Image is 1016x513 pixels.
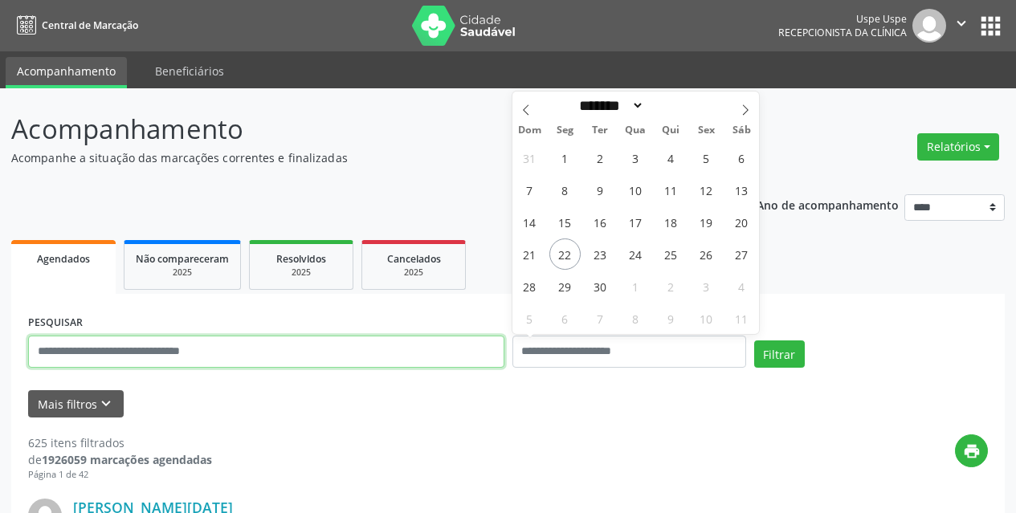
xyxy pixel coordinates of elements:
span: Não compareceram [136,252,229,266]
img: img [912,9,946,43]
span: Setembro 29, 2025 [549,271,581,302]
div: 625 itens filtrados [28,434,212,451]
span: Ter [582,125,618,136]
span: Setembro 25, 2025 [655,238,687,270]
span: Outubro 10, 2025 [691,303,722,334]
span: Seg [547,125,582,136]
a: Central de Marcação [11,12,138,39]
span: Setembro 30, 2025 [585,271,616,302]
i: keyboard_arrow_down [97,395,115,413]
span: Setembro 23, 2025 [585,238,616,270]
span: Qui [653,125,688,136]
span: Cancelados [387,252,441,266]
span: Setembro 10, 2025 [620,174,651,206]
span: Setembro 22, 2025 [549,238,581,270]
span: Setembro 4, 2025 [655,142,687,173]
span: Setembro 13, 2025 [726,174,757,206]
span: Agosto 31, 2025 [514,142,545,173]
i:  [953,14,970,32]
span: Setembro 3, 2025 [620,142,651,173]
span: Qua [618,125,653,136]
span: Setembro 21, 2025 [514,238,545,270]
div: Uspe Uspe [778,12,907,26]
span: Setembro 18, 2025 [655,206,687,238]
span: Setembro 1, 2025 [549,142,581,173]
i: print [963,442,981,460]
span: Outubro 2, 2025 [655,271,687,302]
span: Setembro 20, 2025 [726,206,757,238]
p: Ano de acompanhamento [757,194,899,214]
span: Setembro 17, 2025 [620,206,651,238]
button: print [955,434,988,467]
span: Outubro 1, 2025 [620,271,651,302]
span: Outubro 5, 2025 [514,303,545,334]
span: Outubro 3, 2025 [691,271,722,302]
span: Setembro 9, 2025 [585,174,616,206]
span: Setembro 24, 2025 [620,238,651,270]
span: Sáb [724,125,759,136]
button: Filtrar [754,340,805,368]
a: Beneficiários [144,57,235,85]
span: Central de Marcação [42,18,138,32]
span: Setembro 2, 2025 [585,142,616,173]
strong: 1926059 marcações agendadas [42,452,212,467]
div: de [28,451,212,468]
button: apps [977,12,1005,40]
span: Resolvidos [276,252,326,266]
select: Month [574,97,645,114]
label: PESQUISAR [28,311,83,336]
span: Sex [688,125,724,136]
a: Acompanhamento [6,57,127,88]
span: Agendados [37,252,90,266]
div: 2025 [261,267,341,279]
span: Outubro 7, 2025 [585,303,616,334]
span: Setembro 19, 2025 [691,206,722,238]
span: Setembro 6, 2025 [726,142,757,173]
span: Setembro 5, 2025 [691,142,722,173]
span: Setembro 7, 2025 [514,174,545,206]
div: Página 1 de 42 [28,468,212,482]
span: Outubro 11, 2025 [726,303,757,334]
span: Outubro 4, 2025 [726,271,757,302]
span: Setembro 26, 2025 [691,238,722,270]
span: Outubro 6, 2025 [549,303,581,334]
span: Setembro 8, 2025 [549,174,581,206]
input: Year [644,97,697,114]
span: Setembro 15, 2025 [549,206,581,238]
span: Setembro 27, 2025 [726,238,757,270]
span: Setembro 12, 2025 [691,174,722,206]
button:  [946,9,977,43]
span: Setembro 28, 2025 [514,271,545,302]
span: Recepcionista da clínica [778,26,907,39]
span: Outubro 9, 2025 [655,303,687,334]
p: Acompanhamento [11,109,707,149]
div: 2025 [373,267,454,279]
button: Relatórios [917,133,999,161]
div: 2025 [136,267,229,279]
p: Acompanhe a situação das marcações correntes e finalizadas [11,149,707,166]
button: Mais filtroskeyboard_arrow_down [28,390,124,418]
span: Outubro 8, 2025 [620,303,651,334]
span: Setembro 14, 2025 [514,206,545,238]
span: Setembro 16, 2025 [585,206,616,238]
span: Dom [512,125,548,136]
span: Setembro 11, 2025 [655,174,687,206]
